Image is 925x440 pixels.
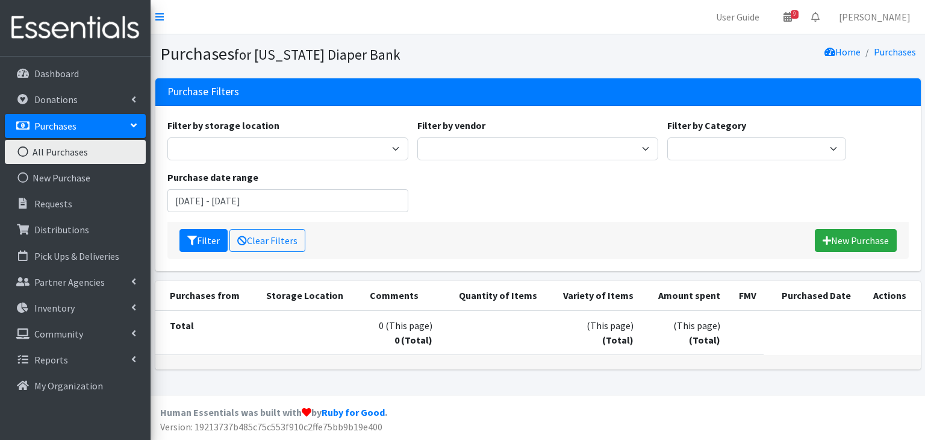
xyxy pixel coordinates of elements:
a: New Purchase [5,166,146,190]
p: Requests [34,198,72,210]
a: User Guide [706,5,769,29]
label: Filter by storage location [167,118,279,133]
th: Amount spent [641,281,727,310]
label: Filter by vendor [417,118,485,133]
small: for [US_STATE] Diaper Bank [234,46,400,63]
button: Filter [179,229,228,252]
th: Variety of Items [544,281,641,310]
p: Inventory [34,302,75,314]
p: Distributions [34,224,89,236]
a: Partner Agencies [5,270,146,294]
a: Purchases [874,46,916,58]
a: Distributions [5,218,146,242]
p: Community [34,328,83,340]
input: January 1, 2011 - December 31, 2011 [167,189,408,212]
strong: 0 (Total) [394,334,432,346]
label: Filter by Category [667,118,746,133]
p: Purchases [34,120,76,132]
a: 9 [774,5,802,29]
p: Pick Ups & Deliveries [34,250,119,262]
a: Pick Ups & Deliveries [5,244,146,268]
a: Inventory [5,296,146,320]
th: FMV [727,281,764,310]
h3: Purchase Filters [167,86,239,98]
img: HumanEssentials [5,8,146,48]
th: Comments [363,281,440,310]
a: Home [824,46,861,58]
h1: Purchases [160,43,534,64]
strong: Human Essentials was built with by . [160,406,387,418]
a: Reports [5,348,146,372]
strong: (Total) [689,334,720,346]
a: Purchases [5,114,146,138]
td: 0 (This page) [363,310,440,355]
a: Clear Filters [229,229,305,252]
a: Dashboard [5,61,146,86]
a: [PERSON_NAME] [829,5,920,29]
a: All Purchases [5,140,146,164]
th: Storage Location [259,281,363,310]
th: Quantity of Items [440,281,544,310]
a: Ruby for Good [322,406,385,418]
strong: Total [170,319,194,332]
a: Donations [5,87,146,112]
th: Purchased Date [764,281,858,310]
p: Reports [34,354,68,366]
p: My Organization [34,380,103,392]
a: Requests [5,192,146,216]
label: Purchase date range [167,170,258,184]
strong: (Total) [602,334,634,346]
p: Dashboard [34,68,79,80]
td: (This page) [544,310,641,355]
th: Purchases from [155,281,259,310]
span: 9 [791,10,799,19]
a: New Purchase [815,229,897,252]
td: (This page) [641,310,727,355]
a: Community [5,322,146,346]
th: Actions [858,281,920,310]
a: My Organization [5,374,146,398]
p: Partner Agencies [34,276,105,288]
span: Version: 19213737b485c75c553f910c2ffe75bb9b19e400 [160,421,382,433]
p: Donations [34,93,78,105]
